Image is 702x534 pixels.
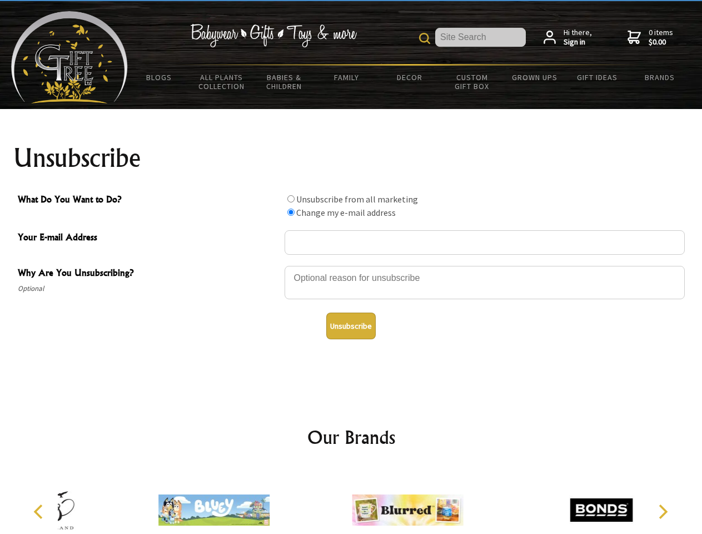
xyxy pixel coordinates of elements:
[419,33,430,44] img: product search
[378,66,441,89] a: Decor
[628,28,673,47] a: 0 items$0.00
[253,66,316,98] a: Babies & Children
[18,192,279,209] span: What Do You Want to Do?
[285,230,685,255] input: Your E-mail Address
[18,230,279,246] span: Your E-mail Address
[629,66,691,89] a: Brands
[287,209,295,216] input: What Do You Want to Do?
[18,282,279,295] span: Optional
[296,207,396,218] label: Change my e-mail address
[326,313,376,339] button: Unsubscribe
[28,500,52,524] button: Previous
[316,66,379,89] a: Family
[649,37,673,47] strong: $0.00
[296,194,418,205] label: Unsubscribe from all marketing
[128,66,191,89] a: BLOGS
[11,11,128,103] img: Babyware - Gifts - Toys and more...
[435,28,526,47] input: Site Search
[22,424,680,451] h2: Our Brands
[18,266,279,282] span: Why Are You Unsubscribing?
[190,24,357,47] img: Babywear - Gifts - Toys & more
[441,66,504,98] a: Custom Gift Box
[564,28,592,47] span: Hi there,
[544,28,592,47] a: Hi there,Sign in
[191,66,253,98] a: All Plants Collection
[650,500,675,524] button: Next
[287,195,295,202] input: What Do You Want to Do?
[13,145,689,171] h1: Unsubscribe
[503,66,566,89] a: Grown Ups
[566,66,629,89] a: Gift Ideas
[285,266,685,299] textarea: Why Are You Unsubscribing?
[564,37,592,47] strong: Sign in
[649,27,673,47] span: 0 items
